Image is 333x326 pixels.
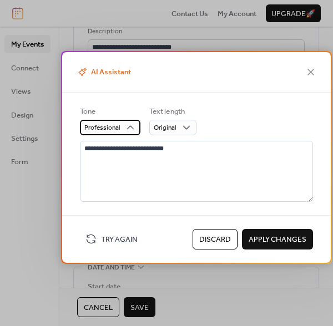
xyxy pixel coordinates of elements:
button: Try Again [80,230,143,248]
span: Professional [84,121,120,134]
div: Text length [149,105,194,116]
span: Try Again [101,234,138,245]
span: Apply Changes [249,234,306,245]
button: Discard [193,229,238,249]
span: AI Assistant [75,66,131,79]
button: Apply Changes [242,229,313,249]
span: Discard [199,234,231,245]
span: Original [154,121,176,134]
div: Tone [80,105,138,116]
